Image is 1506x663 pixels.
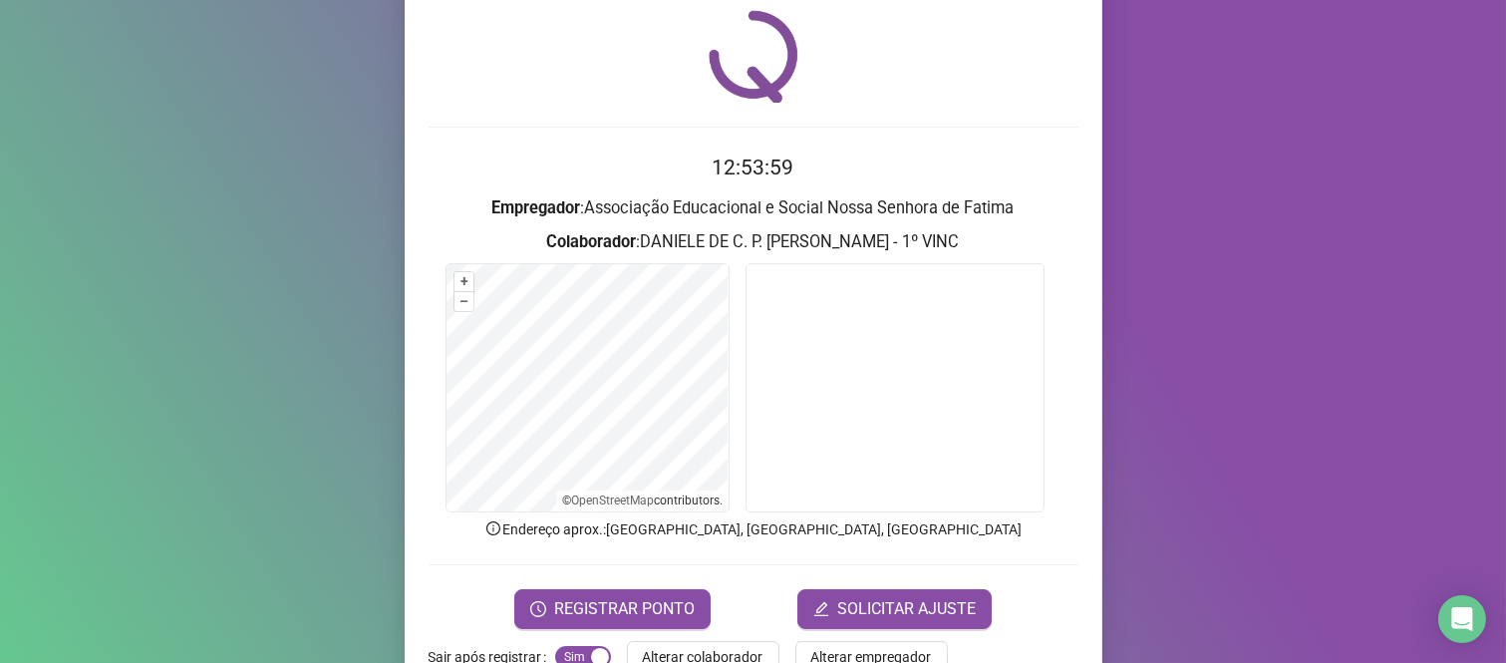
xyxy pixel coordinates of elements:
time: 12:53:59 [713,156,794,179]
button: – [454,292,473,311]
button: + [454,272,473,291]
span: edit [813,601,829,617]
span: SOLICITAR AJUSTE [837,597,976,621]
a: OpenStreetMap [571,494,654,507]
button: REGISTRAR PONTO [514,589,711,629]
li: © contributors. [562,494,723,507]
strong: Colaborador [547,232,637,251]
span: REGISTRAR PONTO [554,597,695,621]
p: Endereço aprox. : [GEOGRAPHIC_DATA], [GEOGRAPHIC_DATA], [GEOGRAPHIC_DATA] [429,518,1078,540]
h3: : Associação Educacional e Social Nossa Senhora de Fatima [429,195,1078,221]
span: info-circle [484,519,502,537]
button: editSOLICITAR AJUSTE [797,589,992,629]
img: QRPoint [709,10,798,103]
h3: : DANIELE DE C. P. [PERSON_NAME] - 1º VINC [429,229,1078,255]
strong: Empregador [492,198,581,217]
div: Open Intercom Messenger [1438,595,1486,643]
span: clock-circle [530,601,546,617]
